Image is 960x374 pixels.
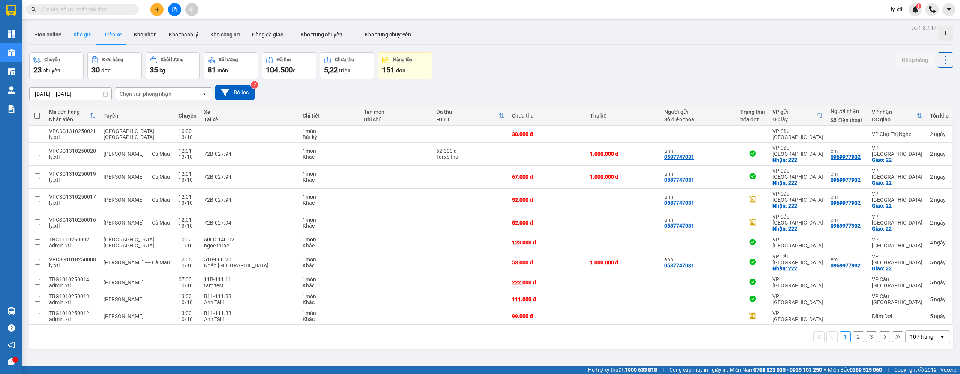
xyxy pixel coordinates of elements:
button: Nhập hàng [896,53,934,67]
div: Chọn văn phòng nhận [120,90,171,98]
sup: 2 [251,81,258,89]
div: VPCSG1310250020 [49,148,96,154]
button: Chuyến23chuyến [29,52,84,79]
span: ngày [934,197,946,203]
button: Trên xe [98,26,128,44]
div: Tài xế [204,116,295,122]
div: ver 1.8.147 [911,24,936,32]
span: [PERSON_NAME] [103,279,144,285]
img: warehouse-icon [7,49,15,57]
span: 151 [382,65,394,74]
div: Nhân viên [49,116,90,122]
div: Giao: 22 [872,180,922,186]
div: ly.xtl [49,154,96,160]
div: 1.000.000 đ [590,174,657,180]
span: [GEOGRAPHIC_DATA] - [GEOGRAPHIC_DATA] [103,128,157,140]
div: VP Cầu [GEOGRAPHIC_DATA] [772,191,823,203]
div: 1 món [303,194,356,200]
div: Khác [303,299,356,305]
span: [GEOGRAPHIC_DATA] - [GEOGRAPHIC_DATA] [103,237,157,249]
div: 72B-027.94 [204,220,295,226]
button: Kho gửi [67,26,98,44]
div: 5 [930,259,949,265]
div: Người nhận [831,108,864,114]
button: 1 [840,331,851,342]
div: 67.000 đ [512,174,582,180]
div: Giao: 22 [872,226,922,232]
div: VPCSG1310250021 [49,128,96,134]
div: 0969977932 [831,177,861,183]
span: ngày [934,279,946,285]
span: aim [189,7,194,12]
div: 72B-027.94 [204,197,295,203]
button: Hàng tồn151đơn [378,52,432,79]
button: Chưa thu5,22 triệu [320,52,374,79]
span: [PERSON_NAME] ---- Cà Mau [103,259,170,265]
span: ngày [934,259,946,265]
div: admin.xtl [49,316,96,322]
div: 53.000 đ [512,259,582,265]
span: file-add [172,7,177,12]
div: em [831,256,864,262]
div: 51B-000.20 [204,256,295,262]
div: Đơn hàng [102,57,123,62]
div: 1 món [303,293,356,299]
div: VP [GEOGRAPHIC_DATA] [872,253,922,265]
div: 1 món [303,148,356,154]
div: 12:01 [178,217,196,223]
div: Giao: 22 [872,157,922,163]
div: 1.000.000 đ [590,151,657,157]
div: anh [664,148,733,154]
div: Nhận: 222 [772,226,823,232]
span: ngày [934,174,946,180]
span: Kho trung chuyển [301,32,342,38]
div: 10:02 [178,237,196,243]
div: admin.xtl [49,282,96,288]
div: 52.000 đ [512,197,582,203]
div: VP [GEOGRAPHIC_DATA] [772,276,823,288]
th: Toggle SortBy [45,106,100,126]
div: Chi tiết [303,113,356,119]
div: Khác [303,243,356,249]
div: Anh Tài 1 [204,299,295,305]
button: Đơn hàng30đơn [87,52,142,79]
div: Ngân [GEOGRAPHIC_DATA] 1 [204,262,295,268]
sup: 1 [916,3,921,9]
span: 35 [150,65,158,74]
span: [PERSON_NAME] ---- Cà Mau [103,174,170,180]
div: anh [664,256,733,262]
div: 13/10 [178,134,196,140]
div: anh [664,194,733,200]
div: 11/10 [178,243,196,249]
div: Nhận: 222 [772,157,823,163]
span: 81 [208,65,216,74]
div: VP [GEOGRAPHIC_DATA] [872,191,922,203]
div: Khác [303,200,356,206]
span: | [663,366,664,374]
div: Tài xế thu [436,154,505,160]
div: Xe [204,109,295,115]
div: Mã đơn hàng [49,109,90,115]
div: Đầm Dơi [872,313,922,319]
div: 111.000 đ [512,296,582,302]
div: VP Cầu [GEOGRAPHIC_DATA] [872,293,922,305]
span: Kho trung chuy^^ển [365,32,411,38]
span: Miền Bắc [828,366,882,374]
div: ly.xtl [49,177,96,183]
div: 1 món [303,256,356,262]
span: đơn [101,68,111,74]
div: 07:00 [178,276,196,282]
div: 13/10 [178,154,196,160]
span: chuyến [43,68,60,74]
div: Số điện thoại [664,116,733,122]
div: 30.000 đ [512,131,582,137]
input: Tìm tên, số ĐT hoặc mã đơn [41,5,130,14]
img: warehouse-icon [7,307,15,315]
div: 2 [930,151,949,157]
div: VP [GEOGRAPHIC_DATA] [872,168,922,180]
div: 10/10 [178,316,196,322]
div: 1 món [303,276,356,282]
div: TBG1110250002 [49,237,96,243]
svg: open [201,91,207,97]
div: Số điện thoại [831,117,864,123]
